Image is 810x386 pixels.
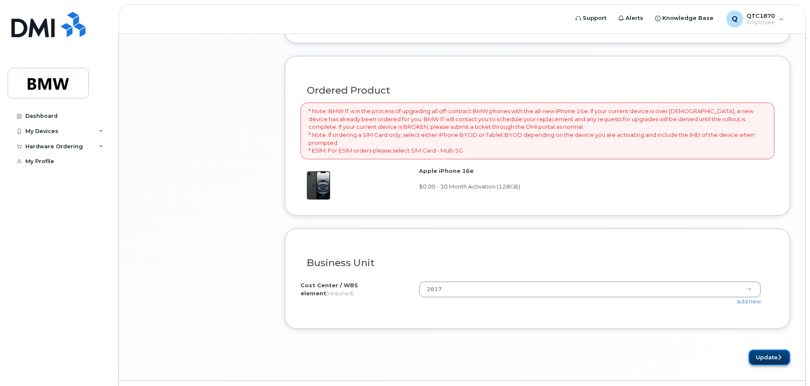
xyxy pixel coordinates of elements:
[732,14,738,24] span: Q
[326,290,354,297] span: (required)
[307,258,768,268] h3: Business Unit
[773,349,804,380] iframe: Messenger Launcher
[419,167,474,174] strong: Apple iPhone 16e
[309,107,766,154] p: * Note: BMW IT is in the process of upgrading all off-contract BMW phones with the all-new iPhone...
[300,281,412,297] label: Cost Center / WBS element
[749,350,790,365] button: Update
[612,10,649,27] a: Alerts
[300,171,330,200] img: iphone16e.png
[419,282,760,297] a: 2817
[422,286,442,293] span: 2817
[747,12,775,19] span: QTC1870
[570,10,612,27] a: Support
[307,85,768,96] h3: Ordered Product
[583,14,606,22] span: Support
[747,19,775,26] span: Employee
[649,10,719,27] a: Knowledge Base
[419,183,520,190] span: $0.00 - 30 Month Activation (128GB)
[737,298,761,305] a: add new
[625,14,643,22] span: Alerts
[662,14,714,22] span: Knowledge Base
[720,11,790,28] div: QTC1870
